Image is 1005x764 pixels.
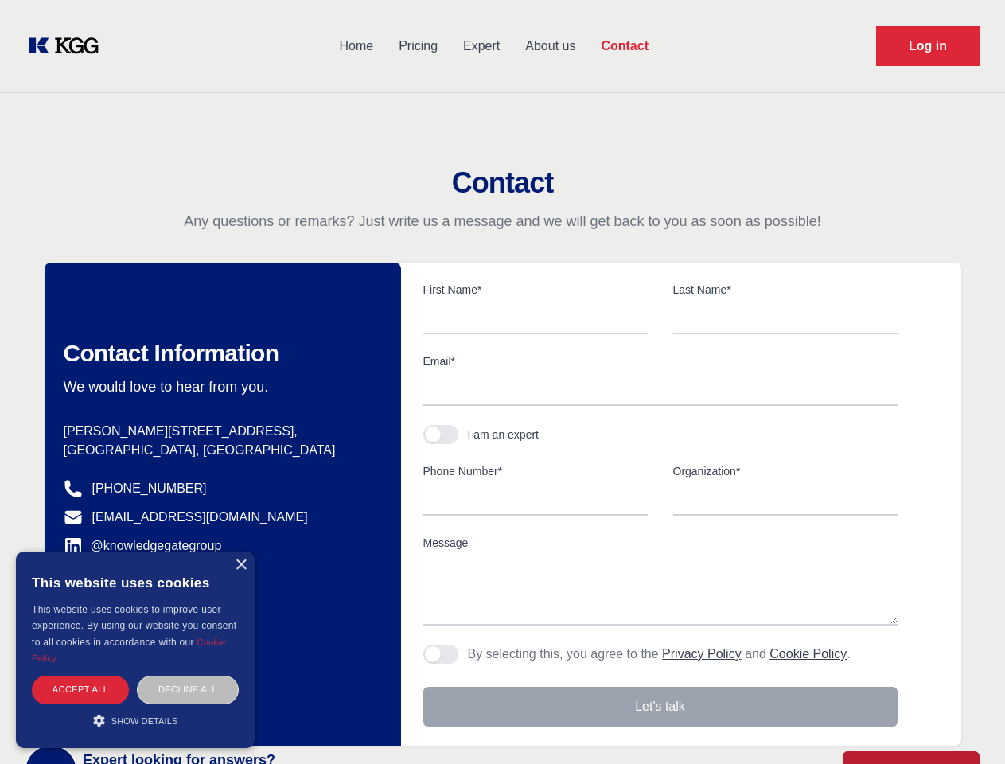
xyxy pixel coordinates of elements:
div: This website uses cookies [32,563,239,602]
a: Pricing [386,25,450,67]
a: Cookie Policy [32,637,226,663]
div: Accept all [32,676,129,704]
iframe: Chat Widget [925,688,1005,764]
h2: Contact [19,167,986,199]
h2: Contact Information [64,339,376,368]
p: [PERSON_NAME][STREET_ADDRESS], [64,422,376,441]
a: [PHONE_NUMBER] [92,479,207,498]
button: Let's talk [423,687,898,727]
a: Contact [588,25,661,67]
div: Show details [32,712,239,728]
span: Show details [111,716,178,726]
div: Decline all [137,676,239,704]
label: Phone Number* [423,463,648,479]
label: Email* [423,353,898,369]
p: We would love to hear from you. [64,377,376,396]
a: [EMAIL_ADDRESS][DOMAIN_NAME] [92,508,308,527]
div: Close [235,559,247,571]
a: Request Demo [876,26,980,66]
a: Privacy Policy [662,647,742,661]
a: About us [512,25,588,67]
label: Message [423,535,898,551]
label: Organization* [673,463,898,479]
p: Any questions or remarks? Just write us a message and we will get back to you as soon as possible! [19,212,986,231]
p: By selecting this, you agree to the and . [468,645,851,664]
span: This website uses cookies to improve user experience. By using our website you consent to all coo... [32,604,236,648]
a: @knowledgegategroup [64,536,222,555]
label: Last Name* [673,282,898,298]
div: I am an expert [468,427,540,442]
a: Home [326,25,386,67]
a: KOL Knowledge Platform: Talk to Key External Experts (KEE) [25,33,111,59]
a: Expert [450,25,512,67]
p: [GEOGRAPHIC_DATA], [GEOGRAPHIC_DATA] [64,441,376,460]
a: Cookie Policy [769,647,847,661]
label: First Name* [423,282,648,298]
